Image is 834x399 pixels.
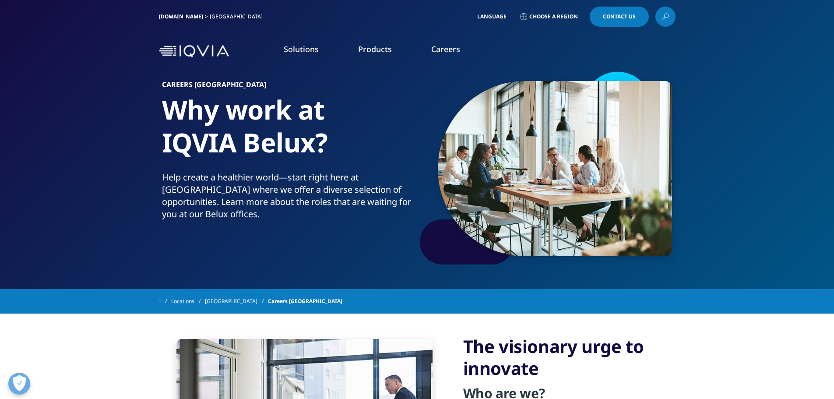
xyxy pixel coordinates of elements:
[463,335,676,379] h3: The visionary urge to innovate
[477,13,507,20] span: Language
[529,13,578,20] span: Choose a Region
[268,293,342,309] span: Careers [GEOGRAPHIC_DATA]
[232,31,676,72] nav: Primary
[205,293,268,309] a: [GEOGRAPHIC_DATA]
[171,293,205,309] a: Locations
[8,373,30,395] button: Open Preferences
[162,171,414,220] div: Help create a healthier world—start right here at [GEOGRAPHIC_DATA] where we offer a diverse sele...
[159,45,229,58] img: IQVIA Healthcare Information Technology and Pharma Clinical Research Company
[438,81,672,256] img: 1133_group-of-smiling-businesspeople-discussing-paperwork-together-during-a-meeting.jpg
[210,13,266,20] div: [GEOGRAPHIC_DATA]
[162,93,414,171] h1: Why work at IQVIA Belux?
[590,7,649,27] a: Contact Us
[358,44,392,54] a: Products
[162,81,414,93] h6: Careers [GEOGRAPHIC_DATA]
[603,14,636,19] span: Contact Us
[159,13,203,20] a: [DOMAIN_NAME]
[284,44,319,54] a: Solutions
[431,44,460,54] a: Careers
